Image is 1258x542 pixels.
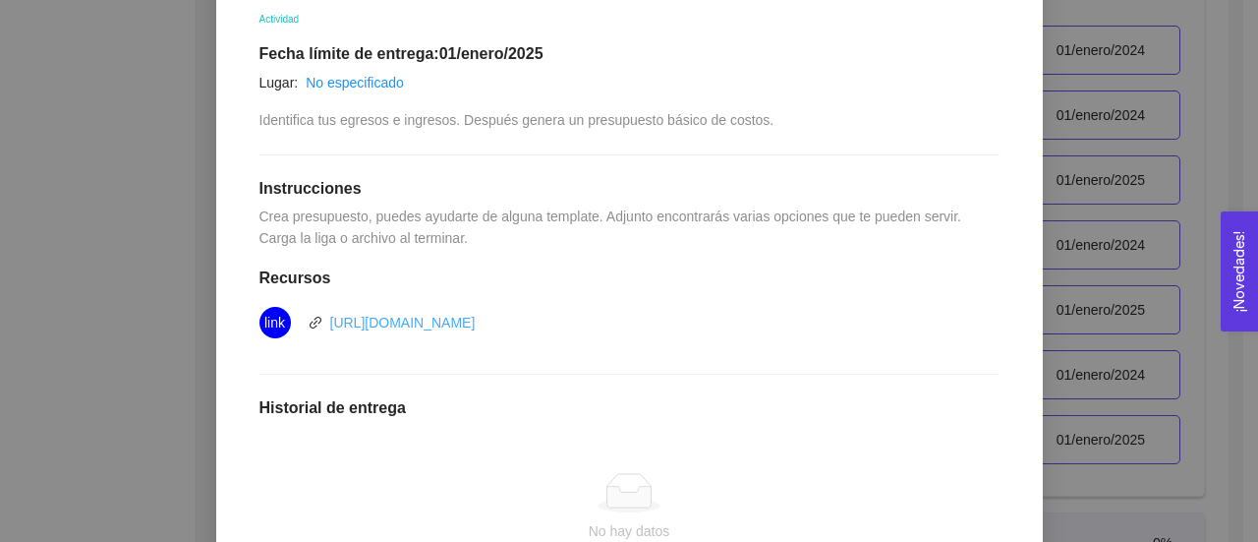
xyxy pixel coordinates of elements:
[259,72,299,93] article: Lugar:
[1221,211,1258,331] button: Open Feedback Widget
[259,44,1000,64] h1: Fecha límite de entrega: 01/enero/2025
[264,307,285,338] span: link
[259,209,965,246] span: Crea presupuesto, puedes ayudarte de alguna template. Adjunto encontrarás varias opciones que te ...
[330,315,476,331] a: [URL][DOMAIN_NAME]
[306,75,404,90] a: No especificado
[259,398,1000,418] h1: Historial de entrega
[259,179,1000,199] h1: Instrucciones
[259,269,1000,288] h1: Recursos
[309,316,322,330] span: link
[275,520,984,542] div: No hay datos
[259,14,300,25] span: Actividad
[259,112,774,128] span: Identifica tus egresos e ingresos. Después genera un presupuesto básico de costos.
